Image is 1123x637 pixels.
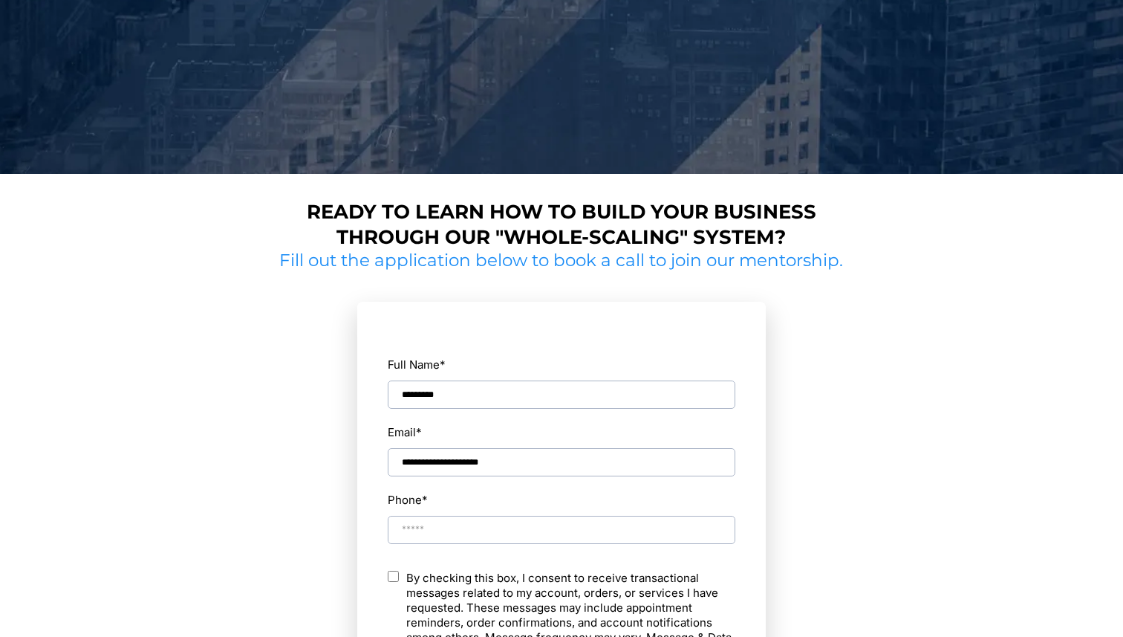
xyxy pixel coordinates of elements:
h2: Fill out the application below to book a call to join our mentorship. [274,250,849,272]
label: Email [388,422,422,442]
strong: Ready to learn how to build your business through our "whole-scaling" system? [307,200,816,249]
label: Full Name [388,355,735,375]
label: Phone [388,490,735,510]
